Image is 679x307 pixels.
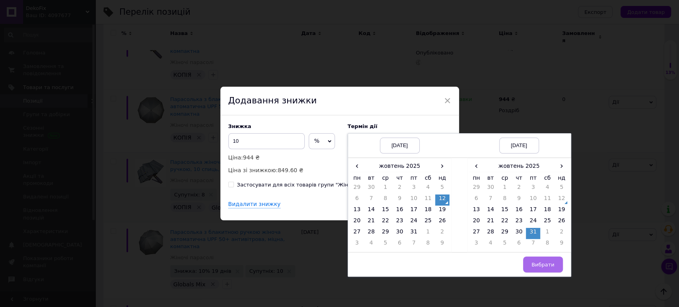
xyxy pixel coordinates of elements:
th: жовтень 2025 [483,160,554,172]
p: Ціна зі знижкою: [228,166,340,175]
td: 26 [435,217,449,228]
td: 30 [393,228,407,239]
span: 849.60 ₴ [278,167,303,173]
td: 10 [526,194,540,206]
th: вт [364,172,378,184]
td: 30 [512,228,526,239]
th: нд [554,172,569,184]
td: 16 [512,206,526,217]
td: 5 [378,239,393,250]
td: 31 [407,228,421,239]
td: 5 [498,239,512,250]
td: 25 [540,217,554,228]
th: нд [435,172,449,184]
span: › [435,160,449,172]
td: 3 [350,239,364,250]
span: ‹ [350,160,364,172]
td: 2 [512,183,526,194]
th: пт [407,172,421,184]
td: 2 [393,183,407,194]
td: 20 [469,217,484,228]
td: 13 [469,206,484,217]
td: 20 [350,217,364,228]
div: Застосувати для всіх товарів групи "Жіночі парасолі" [237,181,384,188]
th: пт [526,172,540,184]
td: 9 [554,239,569,250]
td: 8 [540,239,554,250]
td: 4 [364,239,378,250]
td: 22 [378,217,393,228]
td: 14 [483,206,498,217]
td: 3 [469,239,484,250]
td: 17 [526,206,540,217]
td: 9 [393,194,407,206]
div: Видалити знижку [228,200,281,209]
div: [DATE] [380,138,420,153]
td: 11 [421,194,435,206]
td: 22 [498,217,512,228]
th: пн [469,172,484,184]
td: 27 [469,228,484,239]
td: 7 [526,239,540,250]
td: 17 [407,206,421,217]
td: 1 [540,228,554,239]
td: 24 [407,217,421,228]
span: Знижка [228,123,251,129]
td: 12 [554,194,569,206]
th: жовтень 2025 [364,160,435,172]
td: 31 [526,228,540,239]
td: 1 [421,228,435,239]
td: 24 [526,217,540,228]
span: % [314,138,319,144]
td: 2 [554,228,569,239]
span: Додавання знижки [228,95,317,105]
td: 30 [483,183,498,194]
td: 25 [421,217,435,228]
span: › [554,160,569,172]
td: 18 [540,206,554,217]
th: чт [393,172,407,184]
td: 18 [421,206,435,217]
td: 5 [435,183,449,194]
td: 6 [512,239,526,250]
td: 23 [512,217,526,228]
td: 8 [378,194,393,206]
td: 7 [364,194,378,206]
span: Вибрати [531,262,554,268]
td: 8 [421,239,435,250]
td: 12 [435,194,449,206]
td: 21 [364,217,378,228]
th: ср [498,172,512,184]
td: 16 [393,206,407,217]
td: 1 [378,183,393,194]
th: вт [483,172,498,184]
td: 11 [540,194,554,206]
td: 10 [407,194,421,206]
th: сб [421,172,435,184]
td: 8 [498,194,512,206]
span: ‹ [469,160,484,172]
td: 6 [350,194,364,206]
button: Вибрати [523,256,563,272]
td: 29 [469,183,484,194]
td: 4 [421,183,435,194]
td: 7 [483,194,498,206]
td: 21 [483,217,498,228]
td: 1 [498,183,512,194]
div: [DATE] [499,138,539,153]
label: Термін дії [348,123,451,129]
td: 2 [435,228,449,239]
td: 7 [407,239,421,250]
td: 27 [350,228,364,239]
td: 3 [407,183,421,194]
td: 5 [554,183,569,194]
span: 944 ₴ [243,154,260,161]
td: 30 [364,183,378,194]
td: 4 [483,239,498,250]
th: пн [350,172,364,184]
td: 6 [469,194,484,206]
td: 13 [350,206,364,217]
input: 0 [228,133,305,149]
th: сб [540,172,554,184]
p: Ціна: [228,153,340,162]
